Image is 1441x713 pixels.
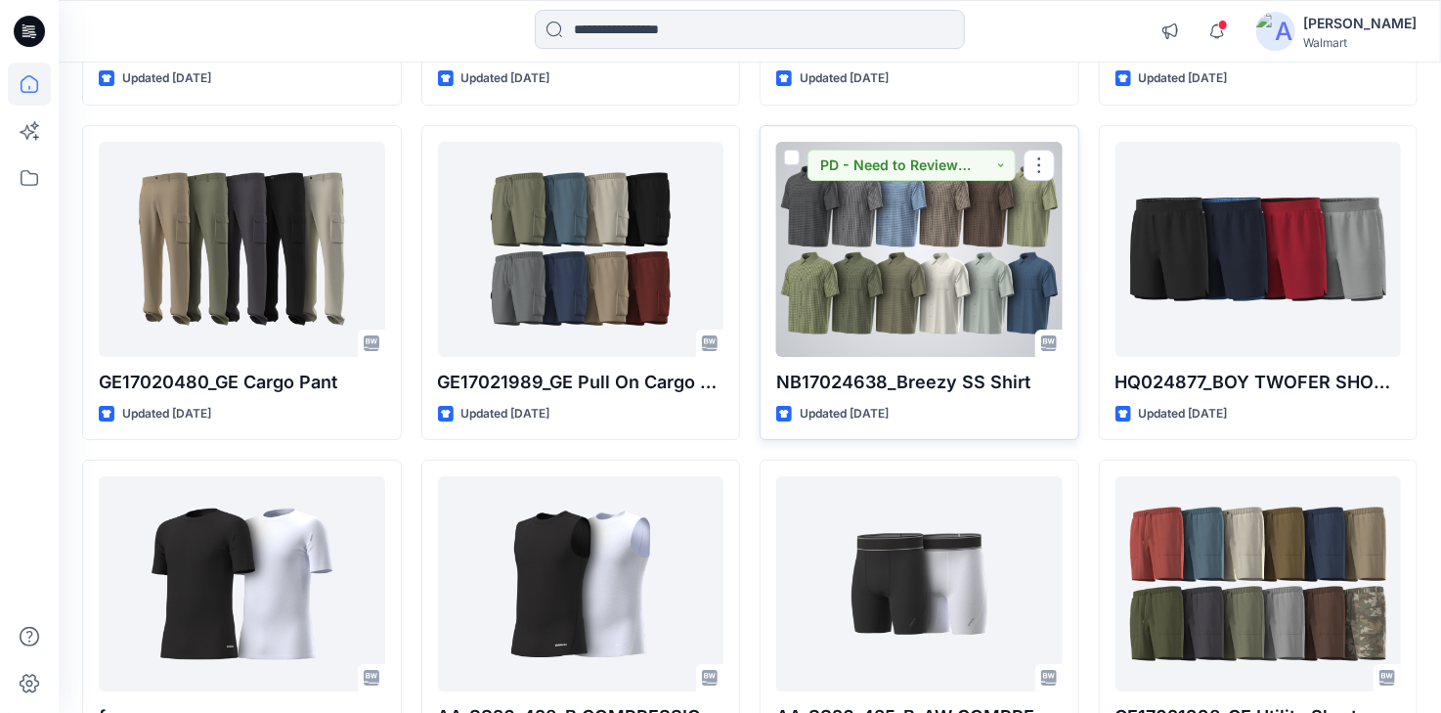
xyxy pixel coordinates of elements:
[461,68,550,89] p: Updated [DATE]
[99,142,385,357] a: GE17020480_GE Cargo Pant
[776,369,1063,396] p: NB17024638_Breezy SS Shirt
[1139,68,1228,89] p: Updated [DATE]
[776,476,1063,691] a: AA-SS26-435-B_AW COMPRESSION SHORT
[1139,404,1228,424] p: Updated [DATE]
[99,369,385,396] p: GE17020480_GE Cargo Pant
[1115,476,1402,691] a: GE17021998_GE Utility Short
[438,369,724,396] p: GE17021989_GE Pull On Cargo Short
[438,476,724,691] a: AA-SS26-428-B COMPRESSION TANK
[1303,12,1417,35] div: [PERSON_NAME]
[1303,35,1417,50] div: Walmart
[1115,369,1402,396] p: HQ024877_BOY TWOFER SHORT_ INSEAM 5in
[99,476,385,691] a: fc
[1115,142,1402,357] a: HQ024877_BOY TWOFER SHORT_ INSEAM 5in
[1256,12,1295,51] img: avatar
[122,404,211,424] p: Updated [DATE]
[122,68,211,89] p: Updated [DATE]
[461,404,550,424] p: Updated [DATE]
[776,142,1063,357] a: NB17024638_Breezy SS Shirt
[800,68,889,89] p: Updated [DATE]
[800,404,889,424] p: Updated [DATE]
[438,142,724,357] a: GE17021989_GE Pull On Cargo Short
